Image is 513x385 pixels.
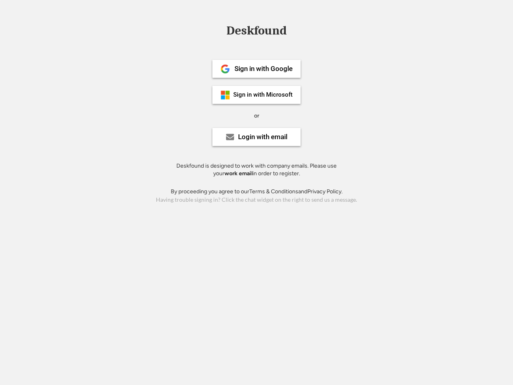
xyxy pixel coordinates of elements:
div: Deskfound [222,24,291,37]
div: Sign in with Google [234,65,293,72]
a: Privacy Policy. [307,188,343,195]
img: ms-symbollockup_mssymbol_19.png [220,90,230,100]
div: Login with email [238,134,287,140]
div: Deskfound is designed to work with company emails. Please use your in order to register. [166,162,347,178]
div: By proceeding you agree to our and [171,188,343,196]
div: or [254,112,259,120]
div: Sign in with Microsoft [233,92,293,98]
img: 1024px-Google__G__Logo.svg.png [220,64,230,74]
strong: work email [224,170,252,177]
a: Terms & Conditions [249,188,298,195]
